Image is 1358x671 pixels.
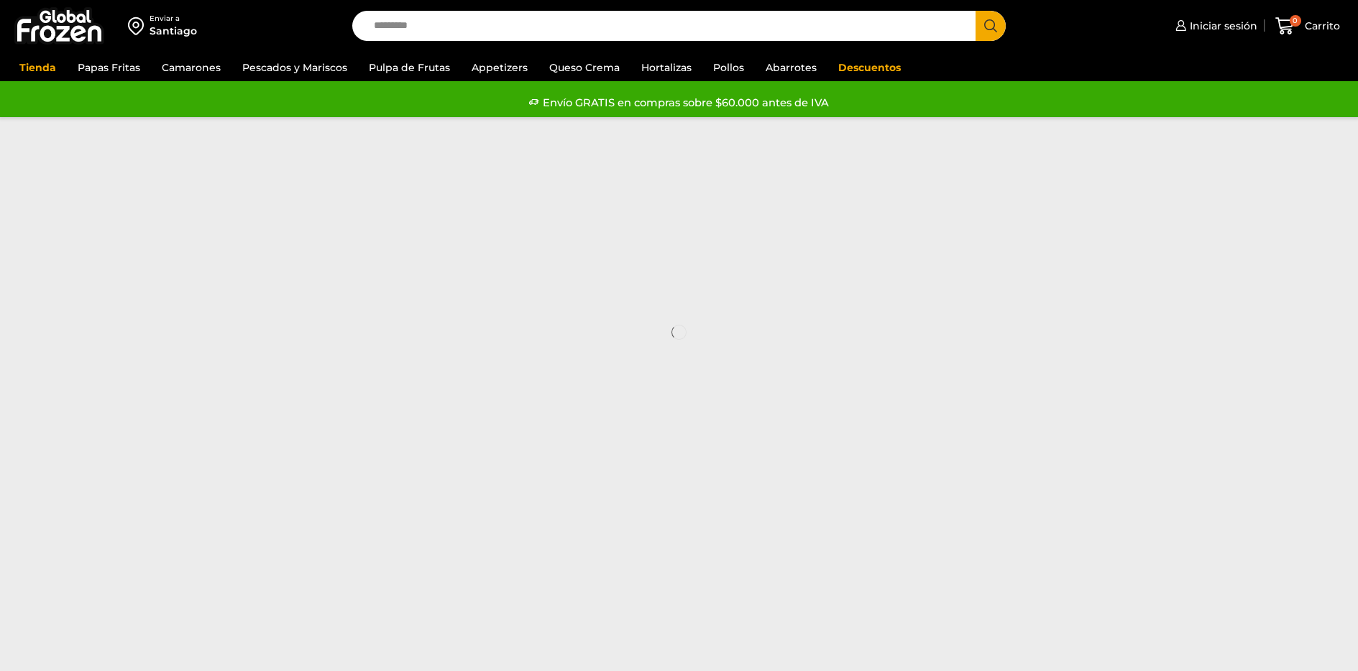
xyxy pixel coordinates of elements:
a: Descuentos [831,54,908,81]
a: Camarones [155,54,228,81]
a: Hortalizas [634,54,699,81]
span: Iniciar sesión [1186,19,1257,33]
div: Enviar a [150,14,197,24]
a: Iniciar sesión [1172,11,1257,40]
div: Santiago [150,24,197,38]
a: Pulpa de Frutas [362,54,457,81]
img: address-field-icon.svg [128,14,150,38]
a: 0 Carrito [1272,9,1344,43]
span: 0 [1290,15,1301,27]
a: Pollos [706,54,751,81]
a: Queso Crema [542,54,627,81]
a: Pescados y Mariscos [235,54,354,81]
a: Tienda [12,54,63,81]
a: Appetizers [464,54,535,81]
button: Search button [976,11,1006,41]
span: Carrito [1301,19,1340,33]
a: Abarrotes [758,54,824,81]
a: Papas Fritas [70,54,147,81]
